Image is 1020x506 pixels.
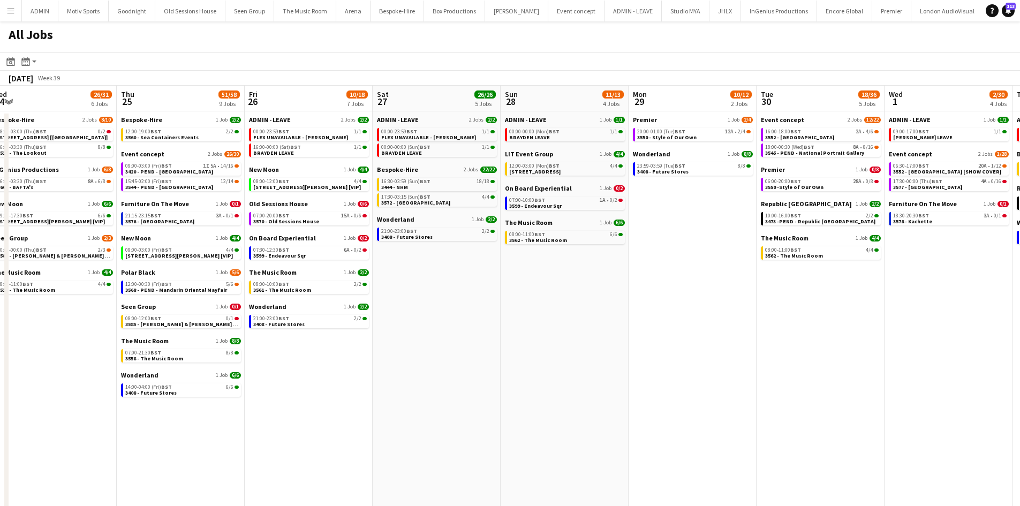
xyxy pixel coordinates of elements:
[253,149,294,156] span: BRAYDEN LEAVE
[932,178,942,185] span: BST
[984,213,989,218] span: 3A
[420,193,430,200] span: BST
[509,129,560,134] span: 00:00-00:00 (Mon)
[88,167,100,173] span: 1 Job
[249,165,369,173] a: New Moon1 Job4/4
[633,150,753,158] a: Wonderland1 Job8/8
[505,184,625,192] a: On Board Experiential1 Job0/2
[675,162,685,169] span: BST
[662,1,709,21] button: Studio MYA
[761,200,852,208] span: Republic London
[354,179,361,184] span: 4/4
[509,198,623,203] div: •
[98,129,105,134] span: 0/2
[610,198,617,203] span: 0/2
[994,129,1001,134] span: 1/1
[765,179,879,184] div: •
[509,202,562,209] span: 3599 - Endeavour Sqr
[614,151,625,157] span: 4/4
[377,215,497,223] a: Wonderland1 Job2/2
[509,134,550,141] span: BRAYDEN LEAVE
[549,162,560,169] span: BST
[994,213,1001,218] span: 0/1
[249,116,369,165] div: ADMIN - LEAVE2 Jobs2/200:00-23:59BST1/1FLEX UNAVAILABLE - [PERSON_NAME]16:00-00:00 (Sat)BST1/1BRA...
[121,116,241,150] div: Bespoke-Hire1 Job2/212:00-19:00BST2/23560 - Sea Containers Events
[637,163,685,169] span: 23:59-03:59 (Tue)
[161,178,172,185] span: BST
[150,212,161,219] span: BST
[377,215,497,243] div: Wonderland1 Job2/221:00-23:00BST2/23408 - Future Stores
[150,128,161,135] span: BST
[125,163,239,169] div: •
[381,144,495,156] a: 00:00-00:00 (Sun)BST1/1BRAYDEN LEAVE
[480,167,497,173] span: 22/22
[978,151,993,157] span: 2 Jobs
[36,128,47,135] span: BST
[121,200,189,208] span: Furniture On The Move
[765,129,879,134] div: •
[125,128,239,140] a: 12:00-19:00BST2/23560 - Sea Containers Events
[505,150,625,158] a: LIT Event Group1 Job4/4
[637,128,751,140] a: 20:00-01:00 (Tue)BST12A•2/43550 - Style of Our Own
[354,145,361,150] span: 1/1
[381,178,495,190] a: 16:30-03:59 (Sun)BST18/183444 - NHM
[918,212,929,219] span: BST
[893,128,1007,140] a: 09:00-17:00BST1/1[PERSON_NAME] LEAVE
[675,128,685,135] span: BST
[210,163,216,169] span: 5A
[614,185,625,192] span: 0/2
[109,1,155,21] button: Goodnight
[88,201,100,207] span: 1 Job
[420,144,430,150] span: BST
[82,117,97,123] span: 2 Jobs
[637,168,689,175] span: 3408 - Future Stores
[274,1,336,21] button: The Music Room
[22,1,58,21] button: ADMIN
[893,184,962,191] span: 3577 - Kensington Palace
[765,128,879,140] a: 16:00-18:00BST2A•4/63552 - [GEOGRAPHIC_DATA]
[889,150,1009,158] a: Event concept2 Jobs1/28
[984,201,995,207] span: 1 Job
[709,1,741,21] button: JHLX
[549,128,560,135] span: BST
[893,129,929,134] span: 09:00-17:00
[918,128,929,135] span: BST
[464,167,478,173] span: 2 Jobs
[226,213,233,218] span: 0/1
[486,216,497,223] span: 2/2
[121,200,241,208] a: Furniture On The Move1 Job0/1
[203,163,209,169] span: 1I
[253,212,367,224] a: 07:00-20:00BST15A•0/63570 - Old Sessions House
[765,134,834,141] span: 3552 - Somerset House
[765,178,879,190] a: 06:00-20:00BST28A•0/83550 -Style of Our Own
[738,129,745,134] span: 2/4
[420,178,430,185] span: BST
[278,178,289,185] span: BST
[893,213,1007,218] div: •
[509,197,623,209] a: 07:00-10:00BST1A•0/23599 - Endeavour Sqr
[253,144,367,156] a: 16:00-00:00 (Sat)BST1/1BRAYDEN LEAVE
[761,116,881,124] a: Event concept2 Jobs12/22
[918,162,929,169] span: BST
[742,151,753,157] span: 8/8
[121,116,162,124] span: Bespoke-Hire
[249,200,369,234] div: Old Sessions House1 Job0/607:00-20:00BST15A•0/63570 - Old Sessions House
[486,117,497,123] span: 2/2
[505,184,572,192] span: On Board Experiential
[978,163,987,169] span: 20A
[889,116,1009,124] a: ADMIN - LEAVE1 Job1/1
[863,145,873,150] span: 8/16
[1002,4,1015,17] a: 113
[893,213,929,218] span: 18:30-20:30
[893,179,1007,184] div: •
[381,179,430,184] span: 16:30-03:59 (Sun)
[548,1,605,21] button: Event concept
[866,129,873,134] span: 4/6
[790,128,801,135] span: BST
[377,116,497,165] div: ADMIN - LEAVE2 Jobs2/200:00-23:59BST1/1FLEX UNAVAILABLE - [PERSON_NAME]00:00-00:00 (Sun)BST1/1BRA...
[725,129,734,134] span: 12A
[761,200,881,208] a: Republic [GEOGRAPHIC_DATA]1 Job2/2
[125,134,199,141] span: 3560 - Sea Containers Events
[889,150,1009,200] div: Event concept2 Jobs1/2806:30-17:00BST20A•1/123552 - [GEOGRAPHIC_DATA] [SHOW COVER]17:30-00:00 (Th...
[221,179,233,184] span: 12/14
